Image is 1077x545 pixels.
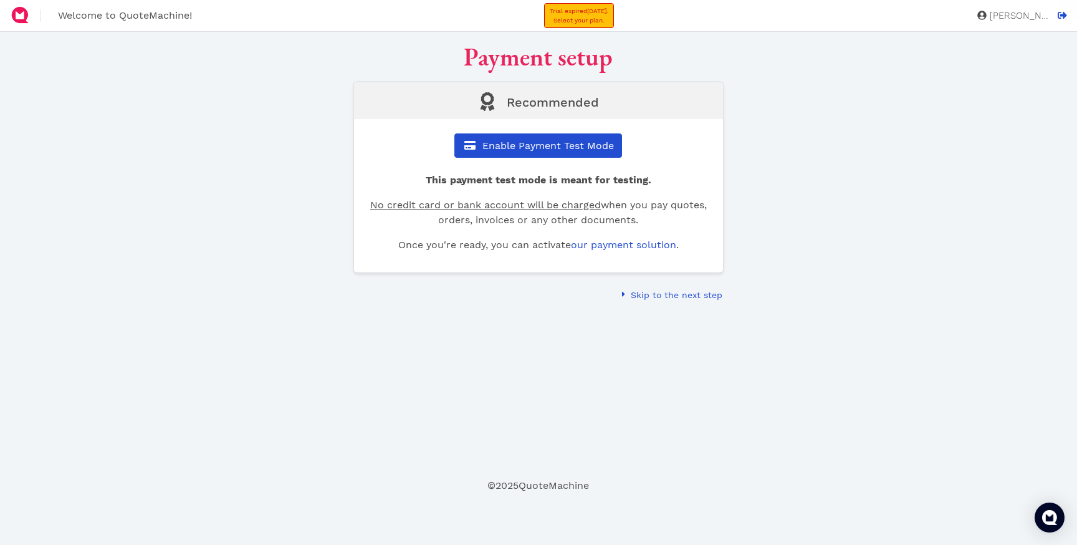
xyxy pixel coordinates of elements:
[587,7,606,14] span: [DATE]
[550,7,608,24] span: Trial expired . Select your plan.
[1035,503,1065,533] div: Open Intercom Messenger
[629,290,722,300] span: Skip to the next step
[370,199,707,226] span: when you pay quotes, orders, invoices or any other documents.
[454,133,622,158] button: Enable Payment Test Mode
[544,3,614,28] a: Trial expired[DATE].Select your plan.
[481,140,614,152] span: Enable Payment Test Mode
[507,95,599,110] span: Recommended
[370,199,601,211] span: No credit card or bank account will be charged
[571,239,676,251] a: our payment solution
[426,174,651,186] span: This payment test mode is meant for testing.
[987,11,1049,21] span: [PERSON_NAME]
[464,41,613,73] span: Payment setup
[616,285,723,305] button: Skip to the next step
[10,5,30,25] img: QuoteM_icon_flat.png
[105,478,972,493] footer: © 2025 QuoteMachine
[58,9,192,21] span: Welcome to QuoteMachine!
[398,239,679,251] span: Once you're ready, you can activate .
